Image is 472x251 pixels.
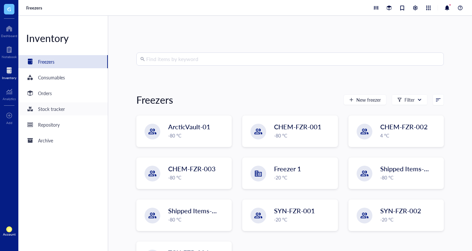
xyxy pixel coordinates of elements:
[2,55,17,59] div: Notebook
[7,5,11,13] span: G
[2,76,16,80] div: Inventory
[18,55,108,68] a: Freezers
[6,121,12,125] div: Add
[38,58,54,65] div: Freezers
[168,164,216,173] span: CHEM-FZR-003
[2,44,17,59] a: Notebook
[38,74,65,81] div: Consumables
[168,174,227,181] div: -80 °C
[380,216,440,223] div: -20 °C
[274,164,301,173] span: Freezer 1
[168,132,227,139] div: -80 °C
[3,86,16,101] a: Analytics
[1,34,17,38] div: Dashboard
[168,122,210,131] span: ArcticVault-01
[1,23,17,38] a: Dashboard
[2,65,16,80] a: Inventory
[356,97,381,102] span: New freezer
[136,93,173,106] div: Freezers
[168,216,227,223] div: -80 °C
[18,134,108,147] a: Archive
[18,71,108,84] a: Consumables
[380,206,421,215] span: SYN-FZR-002
[38,105,65,113] div: Stock tracker
[380,164,432,173] span: Shipped Items-01
[168,206,220,215] span: Shipped Items-02
[18,102,108,115] a: Stock tracker
[18,31,108,45] div: Inventory
[38,90,52,97] div: Orders
[3,97,16,101] div: Analytics
[38,137,53,144] div: Archive
[18,118,108,131] a: Repository
[380,174,440,181] div: -80 °C
[380,132,440,139] div: 4 °C
[274,122,322,131] span: CHEM-FZR-001
[8,228,11,231] span: LR
[274,206,315,215] span: SYN-FZR-001
[26,5,44,11] a: Freezers
[380,122,428,131] span: CHEM-FZR-002
[344,94,386,105] button: New freezer
[274,132,333,139] div: -80 °C
[3,232,16,236] div: Account
[274,174,333,181] div: -20 °C
[18,87,108,100] a: Orders
[274,216,333,223] div: -20 °C
[404,96,415,103] div: Filter
[38,121,60,128] div: Repository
